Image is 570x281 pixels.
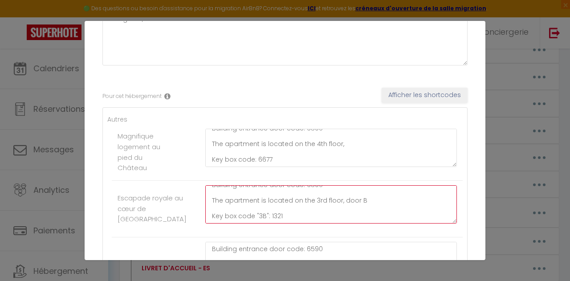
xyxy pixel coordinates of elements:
[118,193,187,224] label: Escapade royale au cœur de [GEOGRAPHIC_DATA]
[118,131,164,173] label: Magnifique logement au pied du Château
[107,114,127,124] label: Autres
[102,92,162,101] label: Pour cet hébergement
[164,93,171,100] i: Rental
[382,88,468,103] button: Afficher les shortcodes
[7,4,34,30] button: Ouvrir le widget de chat LiveChat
